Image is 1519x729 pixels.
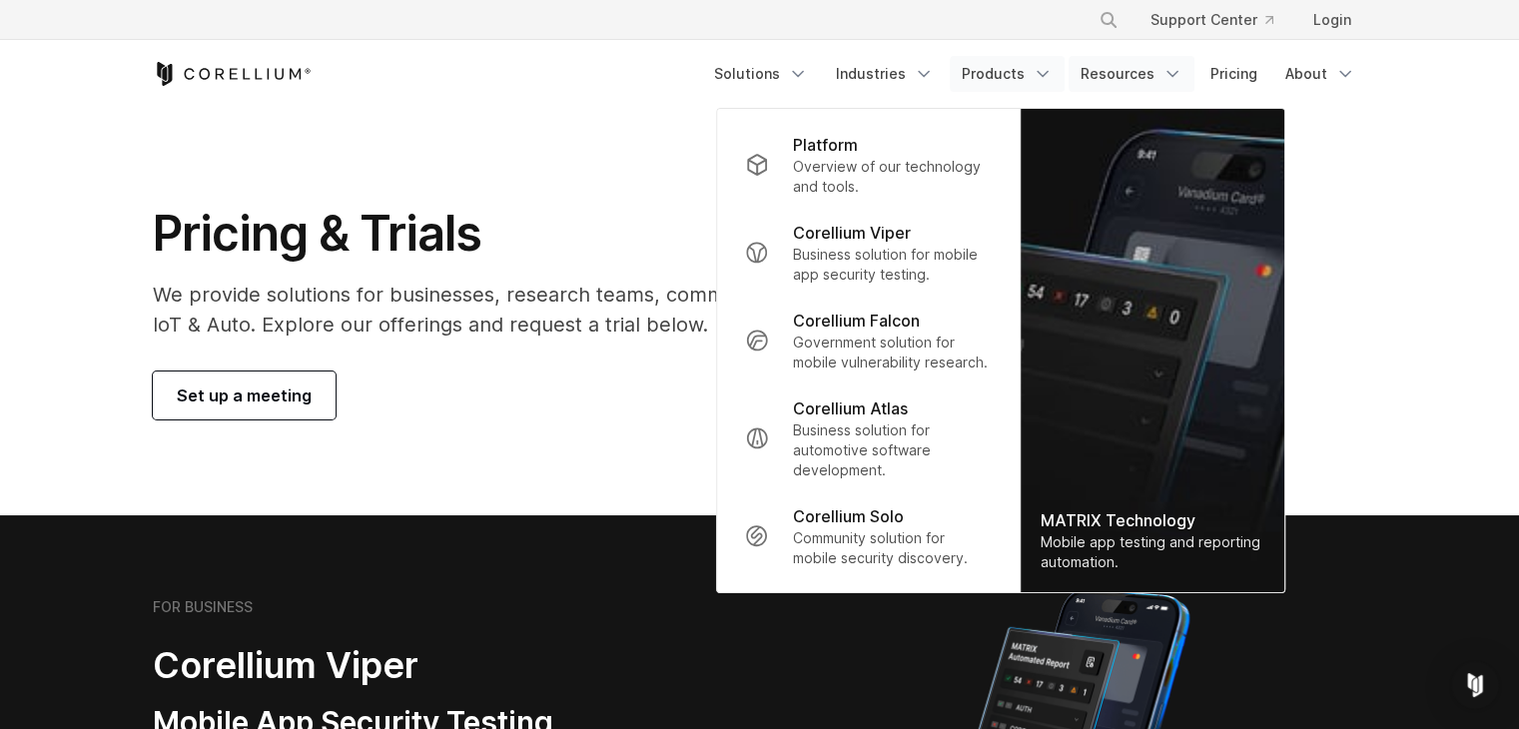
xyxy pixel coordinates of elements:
a: Corellium Solo Community solution for mobile security discovery. [729,492,1008,580]
h6: FOR BUSINESS [153,598,253,616]
p: Corellium Solo [793,504,904,528]
a: Resources [1069,56,1194,92]
p: Business solution for automotive software development. [793,420,992,480]
a: About [1273,56,1367,92]
p: Overview of our technology and tools. [793,157,992,197]
a: Set up a meeting [153,371,336,419]
a: Login [1297,2,1367,38]
div: Open Intercom Messenger [1451,661,1499,709]
p: We provide solutions for businesses, research teams, community individuals, and IoT & Auto. Explo... [153,280,949,340]
div: MATRIX Technology [1041,508,1265,532]
a: Industries [824,56,946,92]
p: Corellium Atlas [793,396,908,420]
p: Government solution for mobile vulnerability research. [793,333,992,372]
p: Corellium Viper [793,221,911,245]
a: Corellium Atlas Business solution for automotive software development. [729,384,1008,492]
h2: Corellium Viper [153,643,664,688]
p: Platform [793,133,858,157]
a: Support Center [1135,2,1289,38]
a: Pricing [1198,56,1269,92]
a: Corellium Falcon Government solution for mobile vulnerability research. [729,297,1008,384]
a: Solutions [702,56,820,92]
div: Navigation Menu [702,56,1367,92]
p: Corellium Falcon [793,309,920,333]
a: MATRIX Technology Mobile app testing and reporting automation. [1021,109,1285,592]
h1: Pricing & Trials [153,204,949,264]
a: Corellium Viper Business solution for mobile app security testing. [729,209,1008,297]
div: Navigation Menu [1075,2,1367,38]
a: Platform Overview of our technology and tools. [729,121,1008,209]
p: Community solution for mobile security discovery. [793,528,992,568]
button: Search [1091,2,1127,38]
div: Mobile app testing and reporting automation. [1041,532,1265,572]
img: Matrix_WebNav_1x [1021,109,1285,592]
a: Products [950,56,1065,92]
span: Set up a meeting [177,383,312,407]
a: Corellium Home [153,62,312,86]
p: Business solution for mobile app security testing. [793,245,992,285]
